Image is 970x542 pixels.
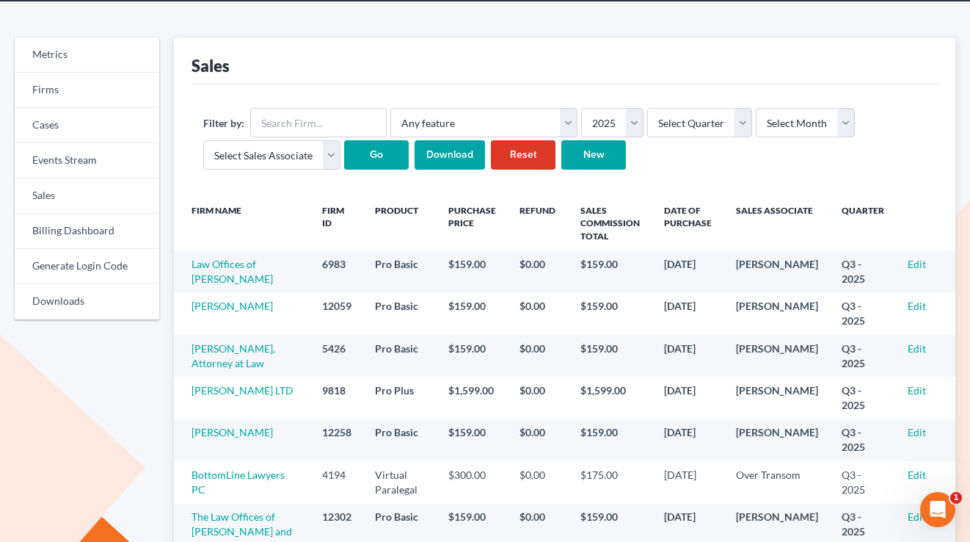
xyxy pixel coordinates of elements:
a: Edit [908,342,926,355]
a: Generate Login Code [15,249,159,284]
td: Pro Basic [363,335,437,377]
a: Firms [15,73,159,108]
th: Firm ID [310,196,363,250]
a: [PERSON_NAME] LTD [192,384,293,397]
td: [PERSON_NAME] [724,419,830,461]
td: $159.00 [569,293,652,335]
th: Purchase Price [437,196,508,250]
td: [DATE] [652,293,724,335]
td: Pro Basic [363,250,437,292]
th: Firm Name [174,196,310,250]
a: Downloads [15,284,159,319]
td: $159.00 [569,419,652,461]
th: Sales Commission Total [569,196,652,250]
td: Q3 - 2025 [830,335,896,377]
td: Q3 - 2025 [830,377,896,419]
a: Reset [491,140,555,170]
td: [PERSON_NAME] [724,335,830,377]
a: Metrics [15,37,159,73]
a: New [561,140,626,170]
td: 5426 [310,335,363,377]
td: Virtual Paralegal [363,461,437,503]
a: Events Stream [15,143,159,178]
td: Pro Basic [363,419,437,461]
td: $159.00 [569,250,652,292]
a: Cases [15,108,159,143]
td: [PERSON_NAME] [724,377,830,419]
a: [PERSON_NAME] [192,426,273,438]
td: $0.00 [508,377,569,419]
td: 4194 [310,461,363,503]
td: 12258 [310,419,363,461]
td: $1,599.00 [569,377,652,419]
td: $0.00 [508,293,569,335]
a: Edit [908,258,926,270]
a: BottomLine Lawyers PC [192,469,285,496]
label: Filter by: [203,115,244,131]
th: Product [363,196,437,250]
a: Edit [908,426,926,438]
td: Q3 - 2025 [830,250,896,292]
span: 1 [950,492,962,504]
td: 6983 [310,250,363,292]
td: $300.00 [437,461,508,503]
th: Refund [508,196,569,250]
a: Law Offices of [PERSON_NAME] [192,258,273,285]
td: $159.00 [437,250,508,292]
td: Over Transom [724,461,830,503]
td: $159.00 [437,293,508,335]
td: 12059 [310,293,363,335]
input: Go [344,140,409,170]
td: $1,599.00 [437,377,508,419]
td: [DATE] [652,377,724,419]
td: $0.00 [508,419,569,461]
td: [DATE] [652,250,724,292]
td: Q3 - 2025 [830,461,896,503]
td: [PERSON_NAME] [724,293,830,335]
td: 9818 [310,377,363,419]
td: [PERSON_NAME] [724,250,830,292]
iframe: Intercom live chat [920,492,955,527]
a: Billing Dashboard [15,214,159,249]
input: Download [415,140,485,170]
a: [PERSON_NAME] [192,300,273,312]
td: $0.00 [508,250,569,292]
a: Edit [908,469,926,481]
div: Sales [192,55,230,76]
td: [DATE] [652,419,724,461]
td: Q3 - 2025 [830,419,896,461]
td: Pro Basic [363,293,437,335]
td: [DATE] [652,461,724,503]
td: $175.00 [569,461,652,503]
th: Date of Purchase [652,196,724,250]
th: Quarter [830,196,896,250]
a: [PERSON_NAME], Attorney at Law [192,342,275,369]
a: Edit [908,510,926,523]
td: $159.00 [569,335,652,377]
td: $0.00 [508,335,569,377]
a: Edit [908,384,926,397]
a: Sales [15,178,159,214]
td: [DATE] [652,335,724,377]
input: Search Firm... [250,108,387,137]
td: $0.00 [508,461,569,503]
td: Q3 - 2025 [830,293,896,335]
td: $159.00 [437,335,508,377]
th: Sales Associate [724,196,830,250]
a: Edit [908,300,926,312]
td: $159.00 [437,419,508,461]
td: Pro Plus [363,377,437,419]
